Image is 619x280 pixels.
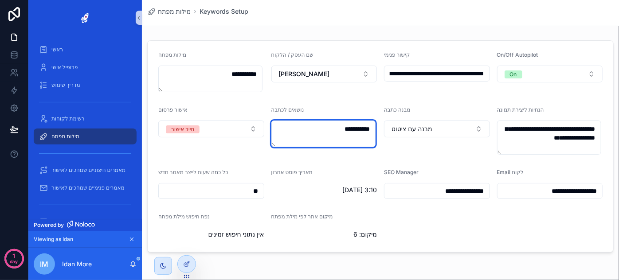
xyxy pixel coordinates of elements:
a: מילות מפתח [34,128,137,144]
span: Powered by [34,222,64,229]
img: App logo [77,11,94,25]
button: Select Button [384,121,490,137]
span: מילות מפתח [158,51,186,58]
span: מדריך שימוש [51,82,80,89]
span: מיקום: 6 [271,230,377,239]
p: Idan More [62,260,92,268]
span: IM [40,259,49,269]
span: מבנה עם ציטוט [392,124,432,133]
a: ראשי [34,42,137,58]
span: SEO Manager [384,169,419,175]
a: מאמרים פנימיים שפורסמו [34,214,137,229]
a: מאמרים פנימיים שמחכים לאישור [34,180,137,196]
span: אין נתוני חיפוש זמינים [158,230,264,239]
span: מילות מפתח [51,133,79,140]
span: ראשי [51,46,63,53]
button: Select Button [158,121,264,137]
div: On [510,70,517,78]
a: רשימת לקוחות [34,111,137,127]
span: מאמרים פנימיים שפורסמו [51,218,109,225]
span: תאריך פוסט אחרון [271,169,313,175]
a: Keywords Setup [200,7,248,16]
span: On/Off Autopilot [497,51,538,58]
span: אישור פרסום [158,106,188,113]
p: day [10,255,18,268]
span: [PERSON_NAME] [279,70,330,78]
a: מאמרים חיצוניים שמחכים לאישור [34,162,137,178]
span: מבנה כתבה [384,106,411,113]
span: קישור פנימי [384,51,410,58]
span: נפח חיפוש מילת מפתח [158,213,210,220]
span: Viewing as Idan [34,236,73,243]
button: Select Button [497,66,603,82]
span: מילות מפתח [158,7,191,16]
div: scrollable content [28,35,142,219]
div: חייב אישור [171,125,194,133]
a: מילות מפתח [147,7,191,16]
a: Powered by [28,219,142,231]
a: פרופיל אישי [34,59,137,75]
a: מדריך שימוש [34,77,137,93]
span: מיקום אתר לפי מילת מפתח [271,213,333,220]
span: כל כמה שעות לייצר מאמר חדש [158,169,228,175]
span: פרופיל אישי [51,64,78,71]
span: שם העסק / הלקוח [271,51,313,58]
span: Email לקוח [497,169,524,175]
span: רשימת לקוחות [51,115,85,122]
span: הנחיות ליצירת תמונה [497,106,544,113]
span: נושאים לכתבה [271,106,304,113]
button: Select Button [271,66,377,82]
p: 1 [13,252,16,261]
span: מאמרים פנימיים שמחכים לאישור [51,184,125,191]
span: מאמרים חיצוניים שמחכים לאישור [51,167,125,174]
span: [DATE] 3:10 [271,186,377,194]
